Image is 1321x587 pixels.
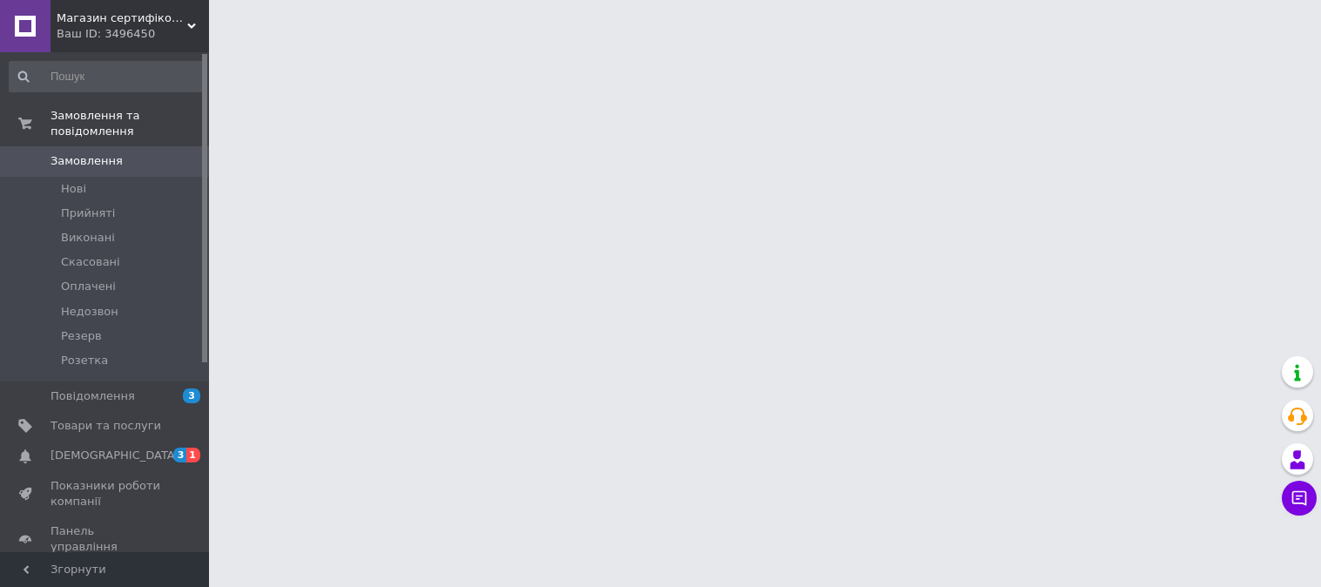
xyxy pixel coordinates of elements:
[57,10,187,26] span: Магазин сертифікованого товару "MOSERSHOP" в Україні
[51,478,161,509] span: Показники роботи компанії
[51,418,161,434] span: Товари та послуги
[9,61,206,92] input: Пошук
[1282,481,1317,516] button: Чат з покупцем
[51,523,161,555] span: Панель управління
[61,181,86,197] span: Нові
[51,388,135,404] span: Повідомлення
[61,353,108,368] span: Розетка
[61,206,115,221] span: Прийняті
[61,254,120,270] span: Скасовані
[61,230,115,246] span: Виконані
[61,279,116,294] span: Оплачені
[173,448,187,462] span: 3
[61,304,118,320] span: Недозвон
[57,26,209,42] div: Ваш ID: 3496450
[51,448,179,463] span: [DEMOGRAPHIC_DATA]
[61,328,102,344] span: Резерв
[183,388,200,403] span: 3
[186,448,200,462] span: 1
[51,153,123,169] span: Замовлення
[51,108,209,139] span: Замовлення та повідомлення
